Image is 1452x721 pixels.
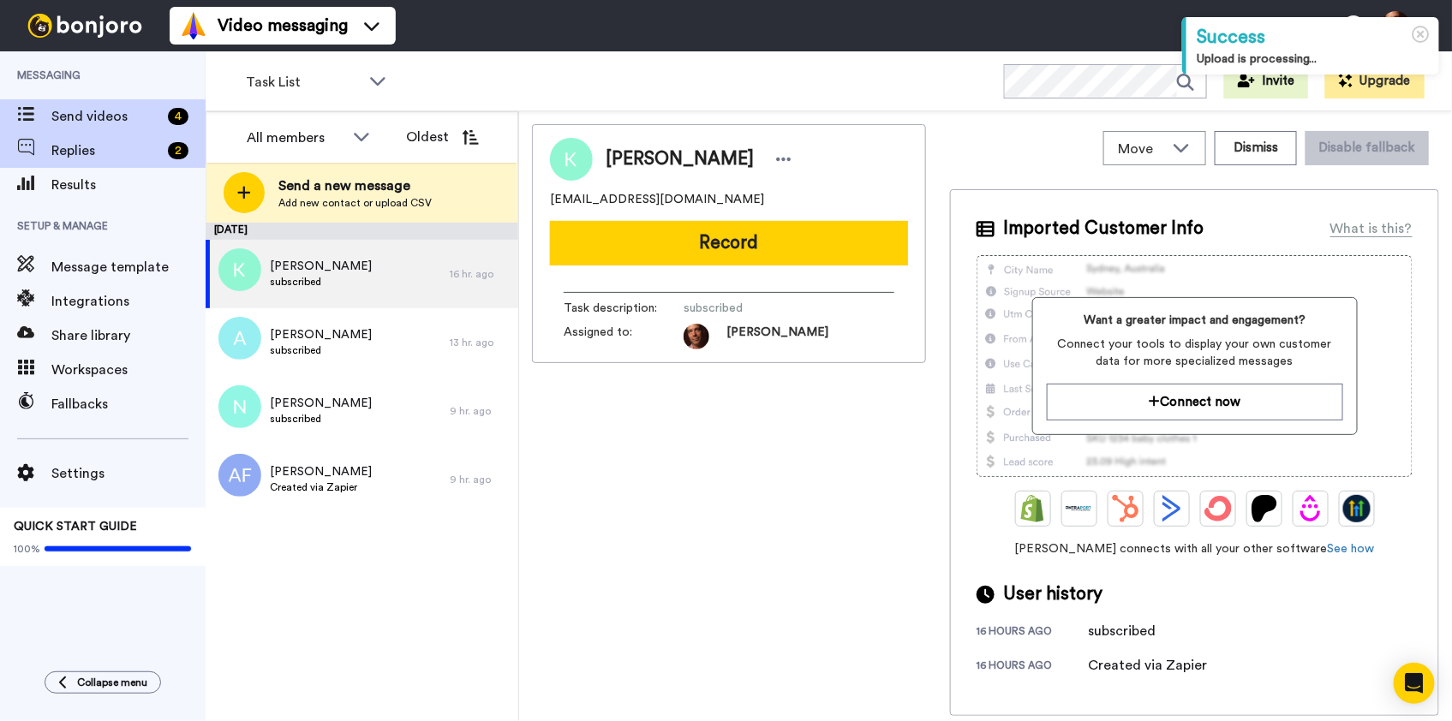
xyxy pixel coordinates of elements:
img: 12c2f1e3-bc4a-4141-8156-d94817f0c353-1575660272.jpg [684,324,709,349]
span: Share library [51,325,206,346]
span: Move [1118,139,1164,159]
span: [EMAIL_ADDRESS][DOMAIN_NAME] [550,191,764,208]
span: User history [1003,581,1102,607]
span: subscribed [684,300,846,317]
span: subscribed [270,412,372,426]
span: [PERSON_NAME] [726,324,828,349]
span: subscribed [270,275,372,289]
button: Invite [1224,64,1308,98]
span: Integrations [51,291,206,312]
img: ConvertKit [1204,495,1232,522]
span: [PERSON_NAME] connects with all your other software [977,540,1413,557]
img: GoHighLevel [1343,495,1371,522]
div: 13 hr. ago [450,336,510,349]
span: Send a new message [278,176,432,196]
span: Video messaging [218,14,348,38]
span: Replies [51,140,161,161]
img: k.png [218,248,261,291]
img: Drip [1297,495,1324,522]
div: 2 [168,142,188,159]
button: Disable fallback [1306,131,1429,165]
button: Collapse menu [45,671,161,694]
span: Settings [51,463,206,484]
span: Collapse menu [77,676,147,689]
div: 9 hr. ago [450,473,510,486]
span: 100% [14,542,40,556]
span: subscribed [270,343,372,357]
span: [PERSON_NAME] [270,395,372,412]
button: Upgrade [1325,64,1425,98]
img: a.png [218,317,261,360]
div: 9 hr. ago [450,404,510,418]
button: Dismiss [1215,131,1297,165]
span: Send videos [51,106,161,127]
div: Open Intercom Messenger [1394,663,1435,704]
span: [PERSON_NAME] [270,326,372,343]
span: [PERSON_NAME] [606,146,754,172]
div: subscribed [1088,621,1174,641]
span: Assigned to: [564,324,684,349]
div: Created via Zapier [1088,655,1207,676]
div: 16 hours ago [977,658,1088,676]
button: Connect now [1047,384,1343,420]
span: Want a greater impact and engagement? [1047,312,1343,329]
img: af.png [218,454,261,497]
span: Task List [246,72,361,92]
div: What is this? [1330,218,1413,239]
button: Record [550,221,908,265]
div: Success [1197,24,1429,51]
div: [DATE] [206,223,518,240]
span: Created via Zapier [270,480,372,494]
span: [PERSON_NAME] [270,258,372,275]
div: Upload is processing... [1197,51,1429,68]
span: Connect your tools to display your own customer data for more specialized messages [1047,336,1343,370]
img: Hubspot [1112,495,1139,522]
span: Results [51,175,206,195]
div: All members [247,128,344,148]
img: n.png [218,385,261,428]
span: [PERSON_NAME] [270,463,372,480]
div: 16 hours ago [977,624,1088,641]
img: bj-logo-header-white.svg [21,14,149,38]
span: Fallbacks [51,394,206,414]
img: Patreon [1251,495,1278,522]
span: Task description : [564,300,684,317]
img: ActiveCampaign [1158,495,1186,522]
span: Workspaces [51,360,206,380]
img: vm-color.svg [180,12,207,39]
span: QUICK START GUIDE [14,521,137,533]
button: Oldest [393,120,492,154]
span: Add new contact or upload CSV [278,196,432,210]
img: Ontraport [1066,495,1093,522]
span: Message template [51,257,206,277]
span: Imported Customer Info [1003,216,1204,241]
img: Image of Kelly O'Connor [550,138,593,181]
img: Shopify [1019,495,1047,522]
div: 16 hr. ago [450,267,510,281]
div: 4 [168,108,188,125]
a: See how [1328,543,1375,555]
